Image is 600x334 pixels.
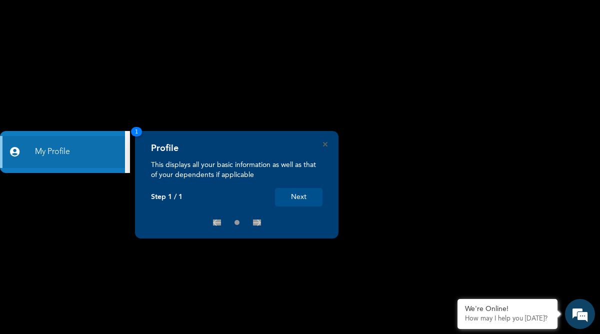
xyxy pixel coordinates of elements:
[323,142,327,146] button: Close
[465,305,550,313] div: We're Online!
[151,143,178,154] h4: Profile
[131,127,142,136] span: 1
[151,160,322,180] p: This displays all your basic information as well as that of your dependents if applicable
[465,315,550,323] p: How may I help you today?
[151,193,182,201] p: Step 1 / 1
[275,188,322,206] button: Next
